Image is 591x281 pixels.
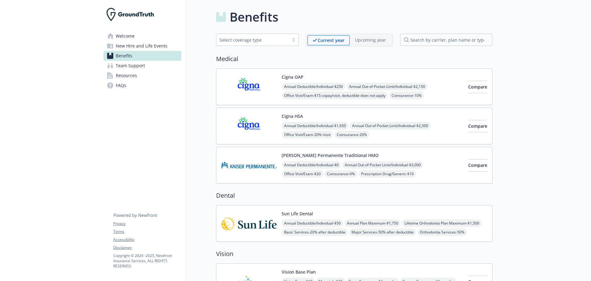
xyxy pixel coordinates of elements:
[103,41,181,51] a: New Hire and Life Events
[349,228,416,236] span: Major Services - 50% after deductible
[350,35,391,45] span: Upcoming year
[221,113,277,139] img: CIGNA carrier logo
[116,51,132,61] span: Benefits
[216,249,492,258] h2: Vision
[103,31,181,41] a: Welcome
[116,31,135,41] span: Welcome
[402,219,482,227] span: Lifetime Orthodontia Plan Maximum - $1,500
[282,161,341,169] span: Annual Deductible/Individual - $0
[216,191,492,200] h2: Dental
[282,131,333,138] span: Office Visit/Exam - 20% /visit
[282,269,316,275] button: Vision Base Plan
[116,61,145,71] span: Team Support
[221,152,277,178] img: Kaiser Permanente Insurance Company carrier logo
[113,229,181,234] a: Terms
[282,122,348,130] span: Annual Deductible/Individual - $1,650
[103,81,181,90] a: FAQs
[400,34,492,46] input: search by carrier, plan name or type
[347,83,428,90] span: Annual Out-of-Pocket Limit/Individual - $2,150
[116,81,126,90] span: FAQs
[219,37,286,43] div: Select coverage type
[282,83,345,90] span: Annual Deductible/Individual - $250
[282,74,304,80] button: Cigna OAP
[468,123,487,129] span: Compare
[116,41,167,51] span: New Hire and Life Events
[417,228,467,236] span: Orthodontia Services - 50%
[282,92,388,99] span: Office Visit/Exam - $15 copay/visit, deductible does not apply
[468,120,487,132] button: Compare
[342,161,423,169] span: Annual Out-of-Pocket Limit/Individual - $3,000
[113,245,181,250] a: Disclaimer
[282,170,323,178] span: Office Visit/Exam - $20
[116,71,137,81] span: Resources
[113,253,181,269] p: Copyright © 2024 - 2025 , Newfront Insurance Services, ALL RIGHTS RESERVED
[221,74,277,100] img: CIGNA carrier logo
[113,237,181,242] a: Accessibility
[350,122,431,130] span: Annual Out-of-Pocket Limit/Individual - $2,500
[318,37,344,43] p: Current year
[216,54,492,64] h2: Medical
[334,131,369,138] span: Coinsurance - 20%
[359,170,416,178] span: Prescription Drug/Generic - $10
[282,152,379,159] button: [PERSON_NAME] Permanente Traditional HMO
[355,37,386,43] p: Upcoming year
[221,210,277,237] img: Sun Life Financial carrier logo
[230,8,278,26] h1: Benefits
[103,51,181,61] a: Benefits
[468,162,487,168] span: Compare
[282,210,313,217] button: Sun Life Dental
[468,81,487,93] button: Compare
[282,113,303,119] button: Cigna HSA
[468,159,487,171] button: Compare
[282,219,343,227] span: Annual Deductible/Individual - $50
[389,92,424,99] span: Coinsurance - 10%
[324,170,357,178] span: Coinsurance - 0%
[103,71,181,81] a: Resources
[282,228,348,236] span: Basic Services - 20% after deductible
[468,84,487,90] span: Compare
[344,219,401,227] span: Annual Plan Maximum - $1,750
[103,61,181,71] a: Team Support
[113,221,181,226] a: Privacy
